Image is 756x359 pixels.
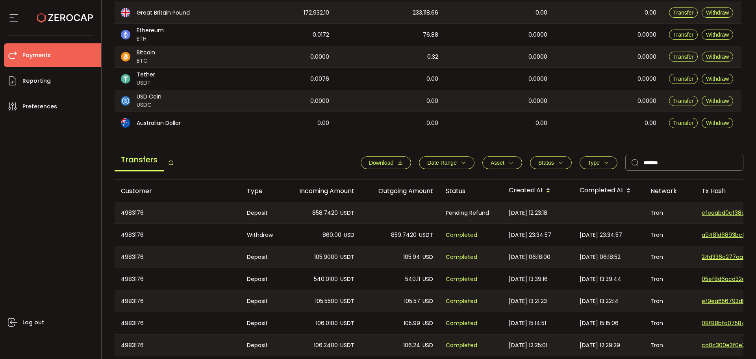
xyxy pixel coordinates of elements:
[121,96,130,106] img: usdc_portfolio.svg
[528,30,547,39] span: 0.0000
[419,231,433,240] span: USDT
[315,297,338,306] span: 105.5500
[241,312,282,334] div: Deposit
[310,97,329,106] span: 0.0000
[706,76,729,82] span: Withdraw
[115,268,241,290] div: 4983176
[282,186,361,195] div: Incoming Amount
[509,253,550,262] span: [DATE] 06:18:00
[115,246,241,268] div: 4983176
[137,48,155,57] span: Bitcoin
[419,156,474,169] button: Date Range
[644,246,695,268] div: Tron
[137,101,161,109] span: USDC
[717,321,756,359] iframe: Chat Widget
[314,275,338,284] span: 540.0100
[403,253,420,262] span: 105.94
[115,312,241,334] div: 4983176
[241,202,282,223] div: Deposit
[340,297,354,306] span: USDT
[241,186,282,195] div: Type
[706,98,729,104] span: Withdraw
[669,52,698,62] button: Transfer
[115,290,241,312] div: 4983176
[644,335,695,356] div: Tron
[322,231,341,240] span: 860.00
[423,30,438,39] span: 76.88
[580,297,619,306] span: [DATE] 13:22:14
[241,335,282,356] div: Deposit
[422,275,433,284] span: USD
[644,290,695,312] div: Tron
[317,119,329,128] span: 0.00
[644,312,695,334] div: Tron
[310,52,329,61] span: 0.0000
[673,32,694,38] span: Transfer
[509,231,551,240] span: [DATE] 23:34:57
[22,75,51,87] span: Reporting
[137,93,161,101] span: USD Coin
[316,319,338,328] span: 106.0100
[137,26,164,35] span: Ethereum
[439,186,502,195] div: Status
[427,52,438,61] span: 0.32
[528,74,547,84] span: 0.0000
[637,97,656,106] span: 0.0000
[530,156,572,169] button: Status
[644,224,695,246] div: Tron
[340,275,354,284] span: USDT
[446,297,477,306] span: Completed
[509,297,547,306] span: [DATE] 13:21:23
[121,52,130,61] img: btc_portfolio.svg
[706,54,729,60] span: Withdraw
[446,253,477,262] span: Completed
[528,52,547,61] span: 0.0000
[669,118,698,128] button: Transfer
[482,156,522,169] button: Asset
[509,341,547,350] span: [DATE] 12:25:01
[22,101,57,112] span: Preferences
[446,231,477,240] span: Completed
[137,119,181,127] span: Australian Dollar
[241,268,282,290] div: Deposit
[580,156,617,169] button: Type
[669,7,698,18] button: Transfer
[673,76,694,82] span: Transfer
[121,30,130,39] img: eth_portfolio.svg
[115,224,241,246] div: 4983176
[580,341,620,350] span: [DATE] 12:29:29
[22,317,44,328] span: Log out
[304,8,329,17] span: 172,932.10
[580,231,622,240] span: [DATE] 23:34:57
[535,8,547,17] span: 0.00
[312,208,338,218] span: 858.7420
[706,32,729,38] span: Withdraw
[422,253,433,262] span: USD
[313,30,329,39] span: 0.0172
[137,9,190,17] span: Great Britain Pound
[391,231,417,240] span: 859.7420
[310,74,329,84] span: 0.0076
[241,224,282,246] div: Withdraw
[528,97,547,106] span: 0.0000
[644,268,695,290] div: Tron
[426,97,438,106] span: 0.00
[137,57,155,65] span: BTC
[22,50,51,61] span: Payments
[426,74,438,84] span: 0.00
[535,119,547,128] span: 0.00
[491,160,504,166] span: Asset
[314,341,338,350] span: 106.2400
[340,208,354,218] span: USDT
[340,319,354,328] span: USDT
[702,96,733,106] button: Withdraw
[588,160,600,166] span: Type
[637,74,656,84] span: 0.0000
[509,208,547,218] span: [DATE] 12:23:18
[314,253,338,262] span: 105.9000
[669,74,698,84] button: Transfer
[115,202,241,223] div: 4983176
[422,319,433,328] span: USD
[344,231,354,240] span: USD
